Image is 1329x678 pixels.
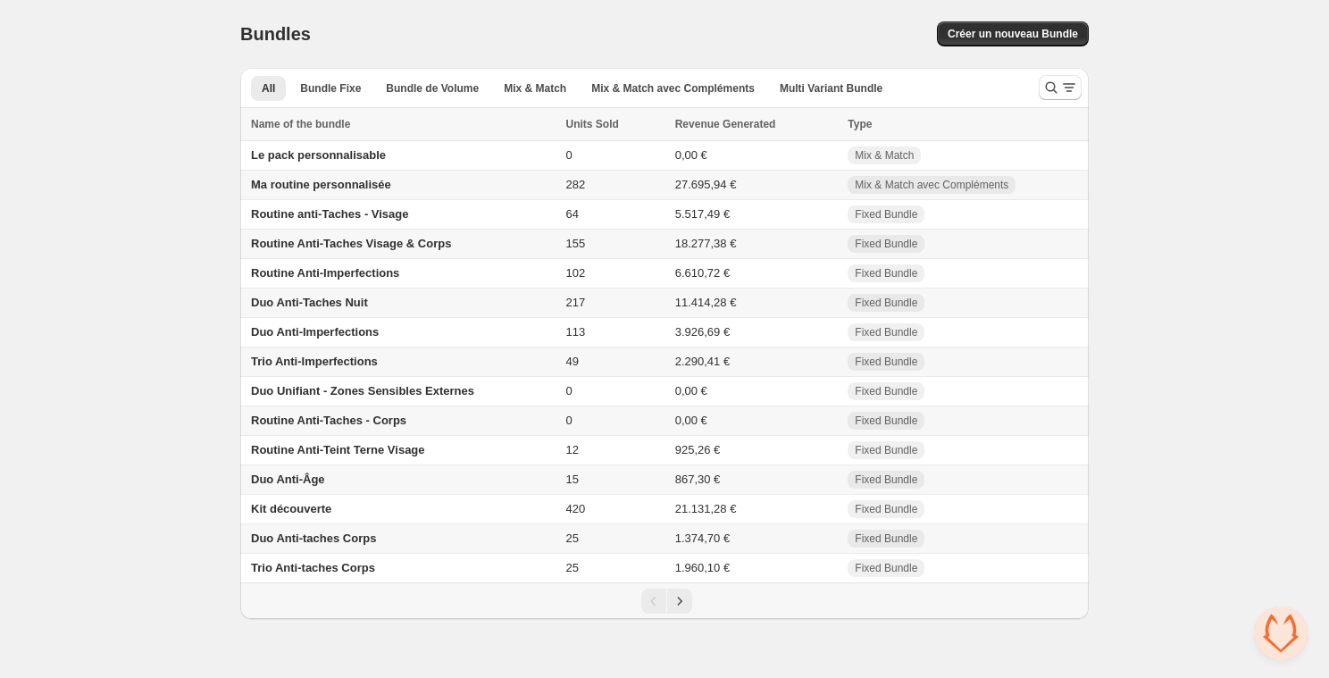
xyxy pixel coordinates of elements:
[675,414,707,427] span: 0,00 €
[667,589,692,614] button: Next
[251,502,331,515] span: Kit découverte
[675,237,737,250] span: 18.277,38 €
[565,237,585,250] span: 155
[251,325,379,339] span: Duo Anti-Imperfections
[937,21,1089,46] button: Créer un nouveau Bundle
[855,532,917,546] span: Fixed Bundle
[565,561,578,574] span: 25
[1039,75,1082,100] button: Search and filter results
[675,443,721,456] span: 925,26 €
[855,178,1008,192] span: Mix & Match avec Compléments
[855,355,917,369] span: Fixed Bundle
[240,23,311,45] h1: Bundles
[675,178,737,191] span: 27.695,94 €
[251,443,425,456] span: Routine Anti-Teint Terne Visage
[565,355,578,368] span: 49
[675,384,707,398] span: 0,00 €
[251,561,375,574] span: Trio Anti-taches Corps
[855,325,917,339] span: Fixed Bundle
[565,414,572,427] span: 0
[251,237,451,250] span: Routine Anti-Taches Visage & Corps
[251,384,474,398] span: Duo Unifiant - Zones Sensibles Externes
[565,473,578,486] span: 15
[251,532,376,545] span: Duo Anti-taches Corps
[386,81,479,96] span: Bundle de Volume
[855,414,917,428] span: Fixed Bundle
[240,582,1089,619] nav: Pagination
[251,355,378,368] span: Trio Anti-Imperfections
[251,296,368,309] span: Duo Anti-Taches Nuit
[565,207,578,221] span: 64
[251,148,386,162] span: Le pack personnalisable
[565,115,618,133] span: Units Sold
[591,81,755,96] span: Mix & Match avec Compléments
[251,178,391,191] span: Ma routine personnalisée
[675,115,776,133] span: Revenue Generated
[300,81,361,96] span: Bundle Fixe
[855,473,917,487] span: Fixed Bundle
[675,502,737,515] span: 21.131,28 €
[565,443,578,456] span: 12
[675,355,730,368] span: 2.290,41 €
[855,207,917,222] span: Fixed Bundle
[251,473,325,486] span: Duo Anti-Âge
[504,81,566,96] span: Mix & Match
[565,115,636,133] button: Units Sold
[855,443,917,457] span: Fixed Bundle
[1254,607,1308,660] a: Ouvrir le chat
[565,178,585,191] span: 282
[855,237,917,251] span: Fixed Bundle
[675,148,707,162] span: 0,00 €
[675,207,730,221] span: 5.517,49 €
[855,148,914,163] span: Mix & Match
[848,115,1078,133] div: Type
[675,325,730,339] span: 3.926,69 €
[675,296,737,309] span: 11.414,28 €
[251,115,555,133] div: Name of the bundle
[251,207,409,221] span: Routine anti-Taches - Visage
[780,81,882,96] span: Multi Variant Bundle
[855,561,917,575] span: Fixed Bundle
[675,266,730,280] span: 6.610,72 €
[855,266,917,280] span: Fixed Bundle
[855,502,917,516] span: Fixed Bundle
[565,384,572,398] span: 0
[855,296,917,310] span: Fixed Bundle
[565,266,585,280] span: 102
[251,414,406,427] span: Routine Anti-Taches - Corps
[565,325,585,339] span: 113
[675,473,721,486] span: 867,30 €
[565,148,572,162] span: 0
[855,384,917,398] span: Fixed Bundle
[675,561,730,574] span: 1.960,10 €
[565,296,585,309] span: 217
[262,81,275,96] span: All
[251,266,399,280] span: Routine Anti-Imperfections
[565,502,585,515] span: 420
[675,532,730,545] span: 1.374,70 €
[948,27,1078,41] span: Créer un nouveau Bundle
[675,115,794,133] button: Revenue Generated
[565,532,578,545] span: 25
